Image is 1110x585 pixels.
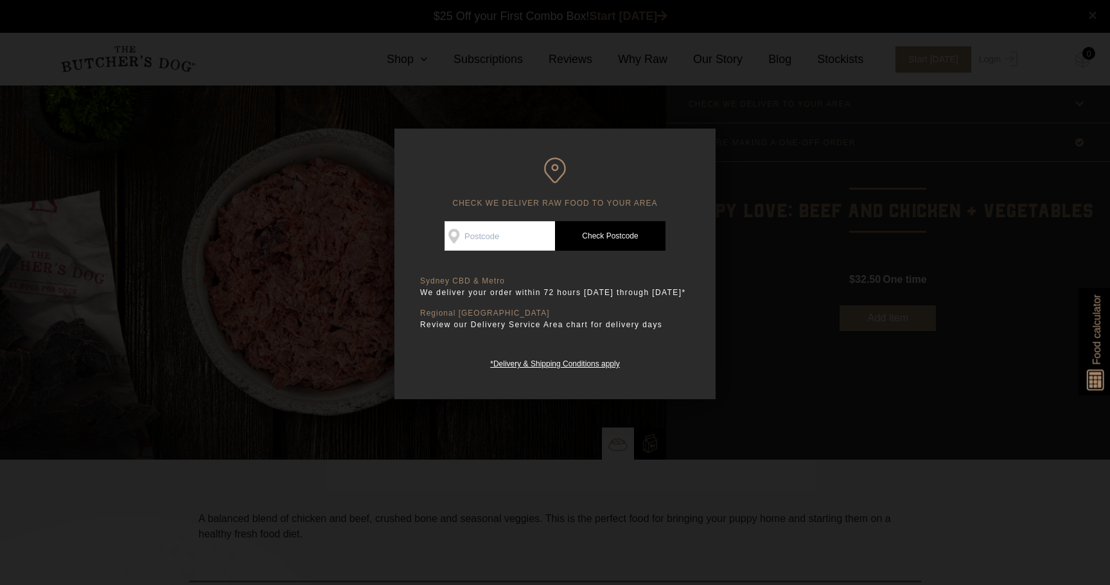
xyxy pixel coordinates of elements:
[420,276,690,286] p: Sydney CBD & Metro
[1089,294,1104,364] span: Food calculator
[420,286,690,299] p: We deliver your order within 72 hours [DATE] through [DATE]*
[420,309,690,318] p: Regional [GEOGRAPHIC_DATA]
[420,157,690,208] h6: CHECK WE DELIVER RAW FOOD TO YOUR AREA
[490,356,619,368] a: *Delivery & Shipping Conditions apply
[555,221,665,251] a: Check Postcode
[445,221,555,251] input: Postcode
[420,318,690,331] p: Review our Delivery Service Area chart for delivery days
